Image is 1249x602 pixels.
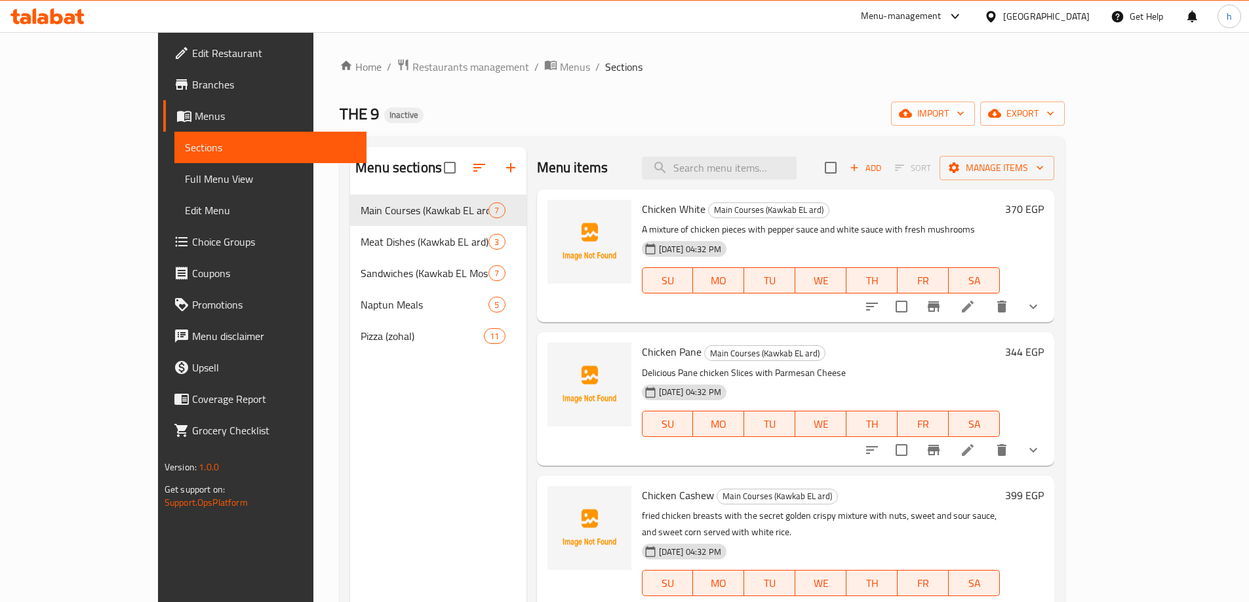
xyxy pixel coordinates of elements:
[163,257,367,289] a: Coupons
[489,299,504,311] span: 5
[856,434,888,466] button: sort-choices
[560,59,590,75] span: Menus
[698,415,739,434] span: MO
[350,195,526,226] div: Main Courses (Kawkab EL ard)7
[544,58,590,75] a: Menus
[547,486,631,570] img: Chicken Cashew
[852,271,892,290] span: TH
[744,411,795,437] button: TU
[898,570,949,596] button: FR
[848,160,883,176] span: Add
[844,158,886,178] span: Add item
[605,59,643,75] span: Sections
[717,489,838,504] div: Main Courses (Kawkab EL ard)
[361,234,488,250] span: Meat Dishes (Kawkab EL ard)
[852,574,892,593] span: TH
[844,158,886,178] button: Add
[350,189,526,357] nav: Menu sections
[361,297,488,312] div: Naptun Meals
[192,45,356,61] span: Edit Restaurant
[642,157,797,179] input: search
[642,365,1001,381] p: Delicious Pane chicken Slices with Parmesan Cheese
[484,328,505,344] div: items
[795,411,846,437] button: WE
[192,391,356,407] span: Coverage Report
[801,271,841,290] span: WE
[350,226,526,257] div: Meat Dishes (Kawkab EL ard)3
[749,415,790,434] span: TU
[192,234,356,250] span: Choice Groups
[708,202,829,218] div: Main Courses (Kawkab EL ard)
[192,297,356,312] span: Promotions
[387,59,391,75] li: /
[705,346,825,361] span: Main Courses (Kawkab EL ard)
[1005,486,1044,504] h6: 399 EGP
[642,508,1001,540] p: fried chicken breasts with the secret golden crispy mixture with nuts, sweet and sour sauce, and ...
[185,140,356,155] span: Sections
[960,442,976,458] a: Edit menu item
[163,37,367,69] a: Edit Restaurant
[595,59,600,75] li: /
[891,102,975,126] button: import
[888,436,915,464] span: Select to update
[903,271,943,290] span: FR
[861,9,942,24] div: Menu-management
[954,574,995,593] span: SA
[397,58,529,75] a: Restaurants management
[642,411,694,437] button: SU
[488,234,505,250] div: items
[648,271,688,290] span: SU
[547,343,631,426] img: Chicken Pane
[355,158,442,178] h2: Menu sections
[903,574,943,593] span: FR
[918,434,949,466] button: Branch-specific-item
[195,108,356,124] span: Menus
[801,415,841,434] span: WE
[949,570,1000,596] button: SA
[163,415,367,446] a: Grocery Checklist
[464,152,495,183] span: Sort sections
[163,100,367,132] a: Menus
[642,267,694,293] button: SU
[185,171,356,187] span: Full Menu View
[361,202,488,218] span: Main Courses (Kawkab EL ard)
[693,570,744,596] button: MO
[698,574,739,593] span: MO
[547,200,631,284] img: Chicken White
[489,267,504,280] span: 7
[902,105,964,122] span: import
[1018,291,1049,322] button: show more
[642,221,1001,238] p: A mixture of chicken pieces with pepper sauce and white sauce with fresh mushrooms
[1005,343,1044,361] h6: 344 EGP
[642,570,694,596] button: SU
[852,415,892,434] span: TH
[954,415,995,434] span: SA
[1025,299,1041,314] svg: Show Choices
[350,289,526,320] div: Naptun Meals5
[749,574,790,593] span: TU
[654,386,726,398] span: [DATE] 04:32 PM
[163,289,367,320] a: Promotions
[801,574,841,593] span: WE
[384,109,424,121] span: Inactive
[192,328,356,344] span: Menu disclaimer
[174,195,367,226] a: Edit Menu
[980,102,1065,126] button: export
[991,105,1054,122] span: export
[704,345,825,361] div: Main Courses (Kawkab EL ard)
[174,163,367,195] a: Full Menu View
[654,546,726,558] span: [DATE] 04:32 PM
[340,58,1065,75] nav: breadcrumb
[185,202,356,218] span: Edit Menu
[1003,9,1090,24] div: [GEOGRAPHIC_DATA]
[1018,434,1049,466] button: show more
[489,204,504,217] span: 7
[488,202,505,218] div: items
[361,328,484,344] span: Pizza (zohal)
[163,383,367,415] a: Coverage Report
[846,570,898,596] button: TH
[485,330,504,343] span: 11
[795,570,846,596] button: WE
[648,574,688,593] span: SU
[489,236,504,248] span: 3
